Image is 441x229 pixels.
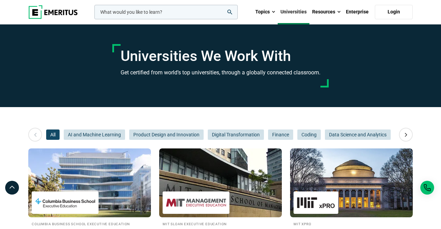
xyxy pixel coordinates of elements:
[375,5,413,19] a: Login
[297,129,321,140] button: Coding
[159,148,282,227] a: Universities We Work With MIT Sloan Executive Education MIT Sloan Executive Education
[129,129,204,140] button: Product Design and Innovation
[163,221,278,227] h2: MIT Sloan Executive Education
[159,148,282,217] img: Universities We Work With
[268,129,293,140] button: Finance
[297,195,335,210] img: MIT xPRO
[166,195,226,210] img: MIT Sloan Executive Education
[32,221,147,227] h2: Columbia Business School Executive Education
[28,148,151,217] img: Universities We Work With
[64,129,125,140] button: AI and Machine Learning
[121,48,320,65] h1: Universities We Work With
[46,129,60,140] button: All
[290,148,413,227] a: Universities We Work With MIT xPRO MIT xPRO
[208,129,264,140] button: Digital Transformation
[294,221,409,227] h2: MIT xPRO
[35,195,95,210] img: Columbia Business School Executive Education
[121,68,320,77] h3: Get certified from world’s top universities, through a globally connected classroom.
[94,5,238,19] input: woocommerce-product-search-field-0
[28,148,151,227] a: Universities We Work With Columbia Business School Executive Education Columbia Business School E...
[290,148,413,217] img: Universities We Work With
[325,129,391,140] button: Data Science and Analytics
